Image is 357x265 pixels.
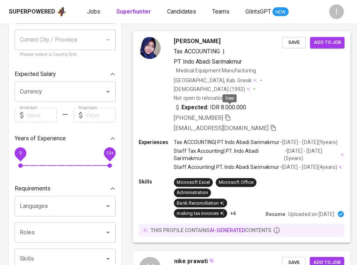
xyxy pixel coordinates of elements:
img: 2d4747f0a7b25a126ea9c6b4dc3a94ee.jpg [139,37,161,59]
img: magic_wand.svg [208,258,214,264]
p: Requirements [15,184,50,193]
div: making tax invoices [177,210,224,217]
p: Years of Experience [15,134,66,143]
button: Open [103,254,113,264]
p: Tax ACCOUNTING | PT Indo Abadi Sarimakmur [174,139,279,146]
div: Administration [177,189,208,196]
p: Uploaded on [DATE] [288,210,334,217]
div: Microsoft Office [219,179,253,186]
p: Resume [266,210,285,217]
button: Open [103,87,113,97]
a: GlintsGPT NEW [245,7,289,16]
p: Expected Salary [15,70,56,79]
b: Expected: [181,103,208,111]
p: • [DATE] - [DATE] ( 9 years ) [279,139,337,146]
span: NEW [273,8,289,16]
p: Not open to relocation [174,94,225,101]
p: +4 [230,209,236,217]
span: [PERSON_NAME] [174,37,220,46]
span: Teams [212,8,229,15]
img: app logo [57,6,67,17]
input: Value [85,108,116,122]
input: Value [26,108,57,122]
p: Staff Tax Accounting | PT. Indo Abadi Sarimakmur [174,147,283,162]
p: Experiences [139,139,174,146]
span: PT Indo Abadi Sarimakmur [174,58,242,65]
span: Tax ACCOUNTING [174,48,219,55]
span: 10+ [106,151,113,156]
p: Please select a Country first [20,51,110,58]
p: • [DATE] - [DATE] ( 5 years ) [284,147,339,162]
div: I [329,4,344,19]
div: IDR 8.000.000 [174,103,246,111]
p: this profile contains contents [151,226,271,234]
span: [EMAIL_ADDRESS][DOMAIN_NAME] [174,124,268,131]
div: (1992) [174,85,251,92]
div: Microsoft Excel [177,179,210,186]
span: Medical Equipment Manufacturing [176,68,256,73]
a: Superpoweredapp logo [9,6,67,17]
span: GlintsGPT [245,8,271,15]
div: Expected Salary [15,67,116,82]
span: AI-generated [210,227,245,233]
span: Jobs [87,8,100,15]
a: Superhunter [116,7,153,16]
a: [PERSON_NAME]Tax ACCOUNTING|PT Indo Abadi SarimakmurMedical Equipment Manufacturing[GEOGRAPHIC_DA... [133,31,350,242]
div: [GEOGRAPHIC_DATA], Kab. Gresik [174,76,257,84]
button: Open [103,227,113,238]
span: [PHONE_NUMBER] [174,114,223,121]
span: Save [286,38,302,47]
p: • [DATE] - [DATE] ( 4 years ) [279,163,337,171]
a: Teams [212,7,231,16]
span: Add to job [314,38,341,47]
p: Skills [139,178,174,185]
a: Candidates [167,7,198,16]
div: Superpowered [9,8,55,16]
span: [DEMOGRAPHIC_DATA] [174,85,229,92]
a: Jobs [87,7,102,16]
button: Open [103,201,113,211]
p: Staff Accounting | PT. Indo Abadi Sarimakmur [174,163,279,171]
div: Years of Experience [15,131,116,146]
b: Superhunter [116,8,151,15]
div: Bank Reconciliation [177,200,224,207]
div: Requirements [15,181,116,196]
span: 0 [19,151,22,156]
span: Candidates [167,8,196,15]
button: Save [282,37,305,48]
span: | [223,47,225,56]
button: Add to job [310,37,345,48]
